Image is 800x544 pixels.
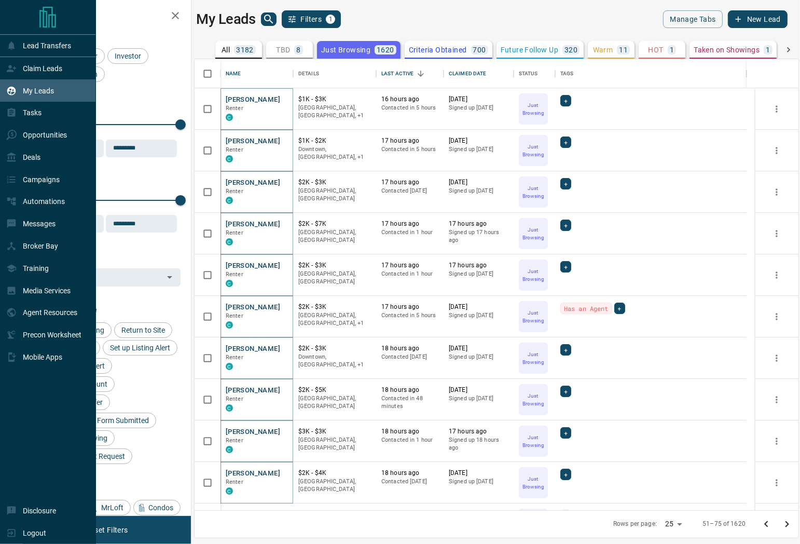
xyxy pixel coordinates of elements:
p: $2K - $3K [298,178,371,187]
p: Toronto [298,353,371,369]
div: Return to Site [114,322,172,338]
p: 17 hours ago [449,427,508,436]
button: [PERSON_NAME] [226,344,280,354]
span: MrLoft [98,504,127,512]
p: Future Follow Up [501,46,558,53]
p: 3182 [236,46,254,53]
p: [GEOGRAPHIC_DATA], [GEOGRAPHIC_DATA] [298,228,371,244]
p: $1K - $2K [298,137,371,145]
p: Contacted in 5 hours [381,311,438,320]
div: Name [226,59,241,88]
p: 320 [564,46,577,53]
p: Rows per page: [613,520,657,528]
p: Just Browsing [520,392,547,407]
span: Renter [226,271,243,278]
span: + [564,469,568,480]
span: Renter [226,396,243,402]
div: + [614,303,625,314]
div: Details [298,59,319,88]
p: Just Browsing [520,143,547,158]
span: Renter [226,437,243,444]
span: Condos [145,504,177,512]
p: 11 [619,46,628,53]
button: more [769,184,784,200]
span: Renter [226,229,243,236]
button: Open [162,270,177,284]
p: Signed up [DATE] [449,395,508,403]
p: Toronto [298,145,371,161]
div: MrLoft [86,500,131,515]
p: Contacted in 5 hours [381,145,438,154]
p: [DATE] [449,386,508,395]
p: $1K - $3K [298,95,371,104]
p: Contacted in 48 minutes [381,395,438,411]
p: Signed up [DATE] [449,145,508,154]
h2: Filters [33,10,181,23]
p: Contacted in 1 hour [381,436,438,444]
button: more [769,101,784,117]
span: Renter [226,146,243,153]
div: + [560,220,571,231]
div: condos.ca [226,280,233,287]
button: [PERSON_NAME] [226,137,280,146]
p: [DATE] [449,344,508,353]
p: [DATE] [449,137,508,145]
span: Renter [226,354,243,361]
p: [DATE] [449,303,508,311]
div: condos.ca [226,155,233,162]
p: 17 hours ago [449,261,508,270]
span: Renter [226,479,243,485]
h1: My Leads [196,11,256,28]
p: 17 hours ago [381,137,438,145]
p: 700 [473,46,486,53]
p: 18 hours ago [381,469,438,478]
div: Status [514,59,555,88]
button: more [769,392,784,407]
p: Just Browsing [520,267,547,283]
p: Toronto [298,104,371,120]
button: [PERSON_NAME] [226,427,280,437]
p: HOT [649,46,664,53]
p: Taken on Showings [694,46,760,53]
p: $2K - $5K [298,386,371,395]
p: [DATE] [449,178,508,187]
span: Investor [111,52,145,60]
p: 18 hours ago [381,427,438,436]
p: Contacted [DATE] [381,187,438,195]
div: Details [293,59,376,88]
div: Tags [555,59,747,88]
p: 8 [296,46,300,53]
p: [GEOGRAPHIC_DATA], [GEOGRAPHIC_DATA] [298,187,371,203]
div: + [560,344,571,356]
div: Claimed Date [449,59,487,88]
span: + [618,303,622,314]
span: + [564,220,568,230]
div: 25 [661,516,686,532]
div: + [560,137,571,148]
div: condos.ca [226,321,233,329]
div: condos.ca [226,446,233,453]
button: more [769,226,784,241]
div: condos.ca [226,238,233,246]
span: Return to Site [118,326,169,334]
button: [PERSON_NAME] [226,510,280,520]
p: [DATE] [449,469,508,478]
p: Just Browsing [520,433,547,449]
div: Claimed Date [444,59,514,88]
button: more [769,350,784,366]
div: Name [220,59,293,88]
p: Just Browsing [520,350,547,366]
p: Just Browsing [520,101,547,117]
span: 1 [327,16,334,23]
span: Has an Agent [564,303,609,314]
p: Toronto [298,311,371,328]
p: $2K - $7K [298,220,371,228]
p: $2K - $4K [298,469,371,478]
p: Just Browsing [520,309,547,324]
button: Manage Tabs [663,10,722,28]
p: Just Browsing [520,226,547,241]
span: Renter [226,105,243,112]
p: 17 hours ago [381,220,438,228]
button: Reset Filters [79,521,134,539]
div: condos.ca [226,363,233,370]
